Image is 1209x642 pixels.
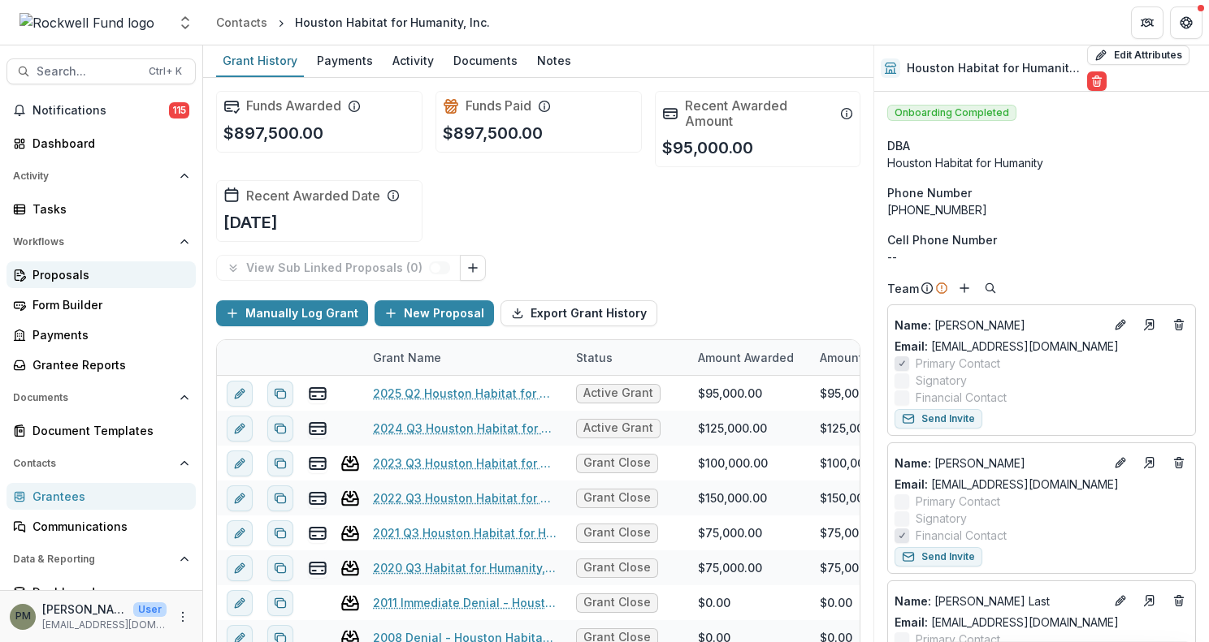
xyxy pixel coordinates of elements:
div: Payments [310,49,379,72]
div: $100,000.00 [698,455,768,472]
button: Duplicate proposal [267,520,293,546]
div: Patrick Moreno-Covington [15,611,31,622]
button: Add [955,278,974,298]
div: [PHONE_NUMBER] [887,201,1196,218]
div: Amount Awarded [688,340,810,375]
a: Name: [PERSON_NAME] [895,455,1104,472]
div: Tasks [32,200,183,218]
nav: breadcrumb [210,11,496,34]
span: Primary Contact [916,493,1000,510]
div: Activity [386,49,440,72]
div: Houston Habitat for Humanity [887,154,1196,171]
span: Documents [13,392,173,403]
span: Data & Reporting [13,554,173,565]
button: Duplicate proposal [267,555,293,581]
p: [PERSON_NAME] [895,455,1104,472]
h2: Funds Paid [466,98,531,114]
button: Manually Log Grant [216,300,368,326]
a: Grantees [6,483,196,510]
p: User [133,602,167,617]
span: Notifications [32,104,169,118]
a: Grant History [216,45,304,77]
button: view-payments [308,454,327,473]
span: DBA [887,137,910,154]
span: Cell Phone Number [887,231,997,248]
button: Delete [1087,71,1107,91]
div: Grant Name [363,340,566,375]
button: Duplicate proposal [267,485,293,511]
span: Grant Close [583,456,651,470]
a: Communications [6,513,196,540]
span: Email: [895,339,928,353]
p: $95,000.00 [662,136,753,160]
h2: Funds Awarded [246,98,341,114]
p: Amount Paid [820,349,891,366]
p: [EMAIL_ADDRESS][DOMAIN_NAME] [42,618,167,632]
p: $897,500.00 [443,121,543,145]
span: Signatory [916,372,967,389]
span: 115 [169,102,189,118]
a: Email: [EMAIL_ADDRESS][DOMAIN_NAME] [895,476,1119,493]
button: Open Data & Reporting [6,546,196,572]
div: $95,000.00 [820,385,884,402]
span: Active Grant [583,421,653,435]
span: Name : [895,594,931,608]
a: Dashboard [6,579,196,605]
div: Dashboard [32,135,183,152]
span: Phone Number [887,184,972,201]
p: $897,500.00 [223,121,323,145]
p: [DATE] [223,210,278,235]
a: 2023 Q3 Houston Habitat for Humanity, Inc. [373,455,557,472]
span: Grant Close [583,491,651,505]
div: Amount Awarded [688,349,804,366]
button: Search... [6,58,196,84]
div: $150,000.00 [698,489,767,506]
button: edit [227,555,253,581]
div: Document Templates [32,422,183,439]
span: Onboarding Completed [887,105,1016,121]
p: View Sub Linked Proposals ( 0 ) [246,261,429,275]
a: Go to contact [1137,312,1163,338]
button: Duplicate proposal [267,450,293,476]
div: Amount Paid [810,340,932,375]
button: edit [227,381,253,407]
div: $75,000.00 [698,559,762,576]
div: Status [566,349,622,366]
span: Contacts [13,458,173,469]
div: Ctrl + K [145,62,185,80]
div: Form Builder [32,296,183,313]
a: Name: [PERSON_NAME] Last [895,592,1104,610]
button: Deletes [1169,453,1189,472]
button: Deletes [1169,591,1189,610]
div: $125,000.00 [820,420,889,437]
button: View Sub Linked Proposals (0) [216,255,461,281]
a: Tasks [6,196,196,222]
button: view-payments [308,558,327,578]
a: Payments [6,321,196,348]
button: Edit [1111,591,1130,610]
span: Signatory [916,510,967,527]
a: Notes [531,45,578,77]
button: Edit Attributes [1087,45,1189,65]
button: edit [227,450,253,476]
button: Open Contacts [6,450,196,476]
div: $0.00 [698,594,730,611]
button: New Proposal [375,300,494,326]
a: Payments [310,45,379,77]
button: edit [227,485,253,511]
button: Duplicate proposal [267,590,293,616]
div: Contacts [216,14,267,31]
span: Search... [37,65,139,79]
button: edit [227,416,253,442]
div: Houston Habitat for Humanity, Inc. [295,14,490,31]
span: Financial Contact [916,389,1007,406]
div: $75,000.00 [820,559,884,576]
a: Grantee Reports [6,351,196,378]
button: Send Invite [895,547,982,567]
a: 2025 Q2 Houston Habitat for Humanity, Inc. [373,385,557,402]
button: view-payments [308,384,327,403]
div: $75,000.00 [820,524,884,541]
a: Activity [386,45,440,77]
